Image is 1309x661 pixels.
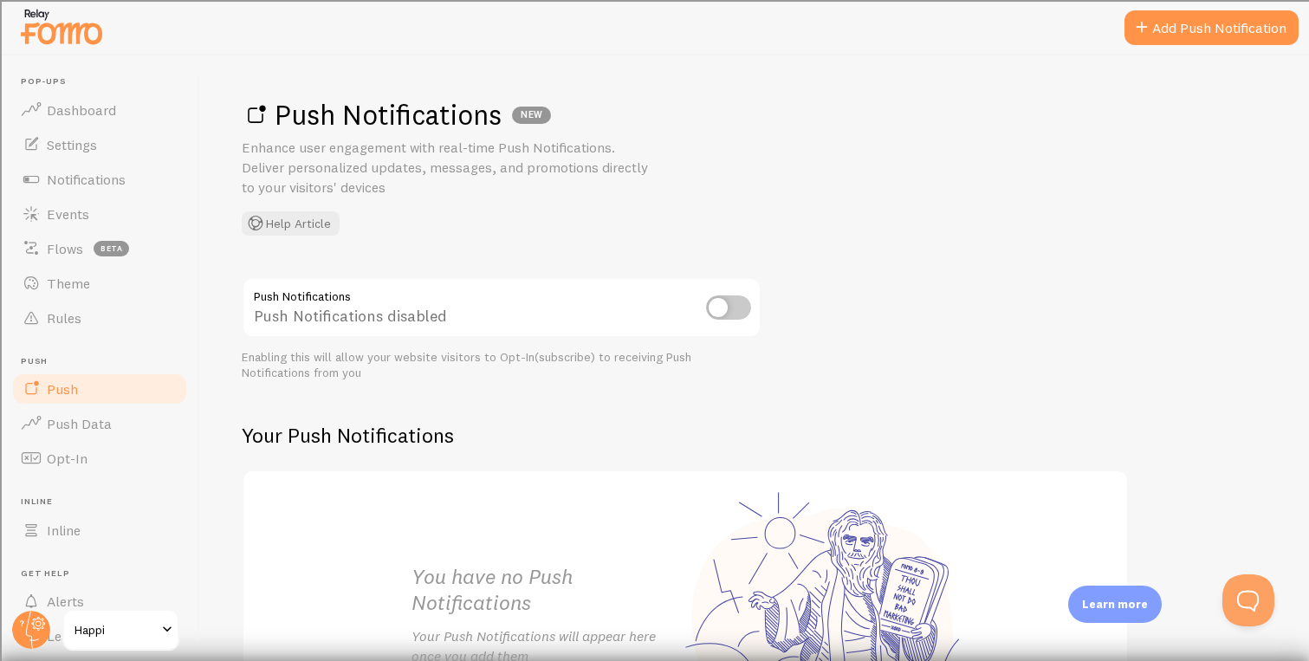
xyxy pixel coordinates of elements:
span: Events [47,205,89,223]
span: Flows [47,240,83,257]
span: Inline [47,522,81,539]
div: Sign out [7,119,1302,134]
a: Rules [10,301,189,335]
span: Push [47,380,78,398]
a: Flows beta [10,231,189,266]
span: Happi [75,619,157,640]
a: Alerts [10,584,189,619]
a: Inline [10,513,189,548]
span: Opt-In [47,450,87,467]
span: beta [94,241,129,256]
div: Home [7,7,362,23]
a: Notifications [10,162,189,197]
div: Delete [7,87,1302,103]
span: Theme [47,275,90,292]
span: Settings [47,136,97,153]
p: Learn more [1082,596,1148,612]
iframe: Help Scout Beacon - Open [1222,574,1274,626]
h2: You have no Push Notifications [411,563,685,617]
div: Push Notifications disabled [242,277,761,340]
a: Dashboard [10,93,189,127]
a: Settings [10,127,189,162]
span: Rules [47,309,81,327]
span: Dashboard [47,101,116,119]
span: Alerts [47,593,84,610]
div: Sort A > Z [7,41,1302,56]
a: Happi [62,609,179,651]
div: Learn more [1068,586,1162,623]
div: Options [7,103,1302,119]
a: Opt-In [10,441,189,476]
div: Move To ... [7,72,1302,87]
div: Sort New > Old [7,56,1302,72]
a: Theme [10,266,189,301]
a: Events [10,197,189,231]
a: Push Data [10,406,189,441]
span: Push Data [47,415,112,432]
input: Search outlines [7,23,160,41]
a: Push [10,372,189,406]
span: Notifications [47,171,126,188]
